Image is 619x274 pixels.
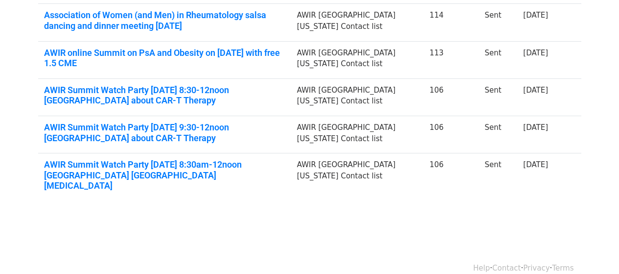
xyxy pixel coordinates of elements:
a: [DATE] [523,160,548,169]
a: Help [473,264,490,273]
td: Sent [479,153,517,201]
a: Terms [552,264,573,273]
td: 113 [424,41,479,78]
td: AWIR [GEOGRAPHIC_DATA][US_STATE] Contact list [291,153,424,201]
td: AWIR [GEOGRAPHIC_DATA][US_STATE] Contact list [291,78,424,116]
a: [DATE] [523,86,548,95]
td: Sent [479,116,517,153]
iframe: Chat Widget [570,227,619,274]
a: AWIR Summit Watch Party [DATE] 8:30-12noon [GEOGRAPHIC_DATA] about CAR-T Therapy [44,85,285,106]
td: AWIR [GEOGRAPHIC_DATA][US_STATE] Contact list [291,4,424,41]
td: 106 [424,116,479,153]
td: AWIR [GEOGRAPHIC_DATA][US_STATE] Contact list [291,41,424,78]
a: [DATE] [523,49,548,57]
td: 106 [424,153,479,201]
td: Sent [479,41,517,78]
td: Sent [479,78,517,116]
td: 114 [424,4,479,41]
a: AWIR Summit Watch Party [DATE] 9:30-12noon [GEOGRAPHIC_DATA] about CAR-T Therapy [44,122,285,143]
a: [DATE] [523,11,548,20]
a: Association of Women (and Men) in Rheumatology salsa dancing and dinner meeting [DATE] [44,10,285,31]
td: 106 [424,78,479,116]
a: AWIR online Summit on PsA and Obesity on [DATE] with free 1.5 CME [44,48,285,69]
a: Contact [492,264,521,273]
a: [DATE] [523,123,548,132]
a: Privacy [523,264,550,273]
td: AWIR [GEOGRAPHIC_DATA][US_STATE] Contact list [291,116,424,153]
td: Sent [479,4,517,41]
a: AWIR Summit Watch Party [DATE] 8:30am-12noon [GEOGRAPHIC_DATA] [GEOGRAPHIC_DATA] [MEDICAL_DATA] [44,159,285,191]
